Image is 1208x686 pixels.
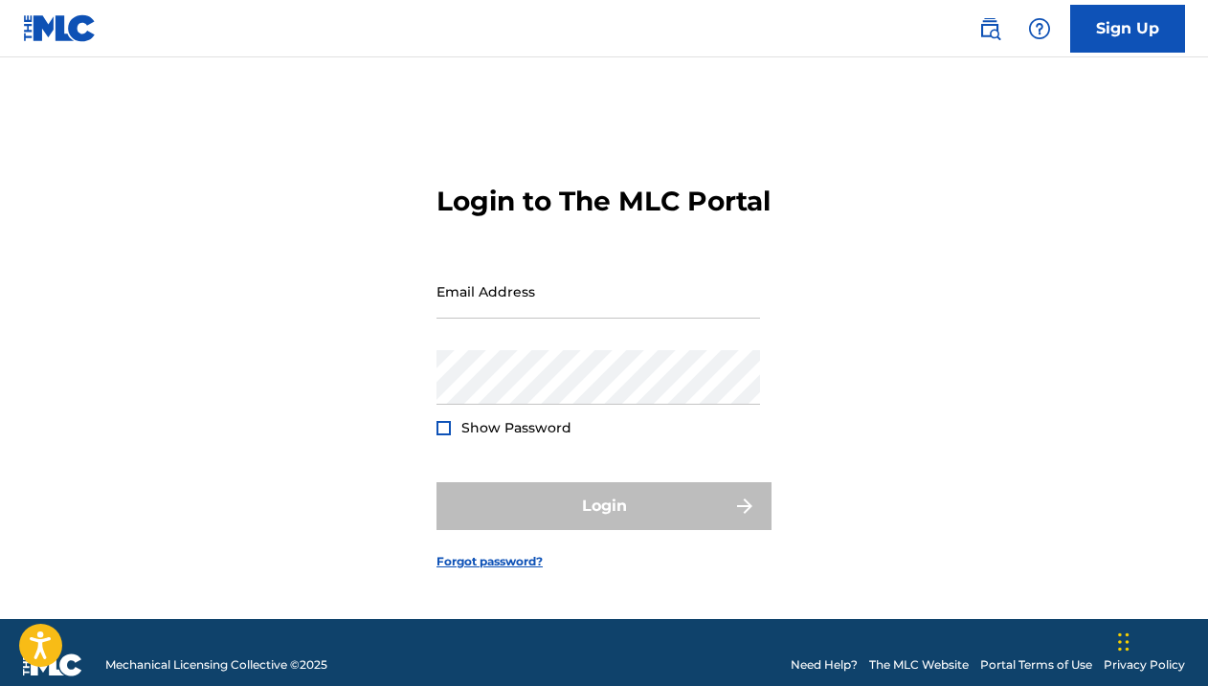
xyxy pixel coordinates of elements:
a: Need Help? [791,656,858,674]
a: Public Search [971,10,1009,48]
div: Help [1020,10,1059,48]
span: Show Password [461,419,571,436]
a: Sign Up [1070,5,1185,53]
img: help [1028,17,1051,40]
h3: Login to The MLC Portal [436,185,771,218]
img: logo [23,653,82,676]
img: MLC Logo [23,14,97,42]
img: search [978,17,1001,40]
iframe: Chat Widget [1112,594,1208,686]
a: Forgot password? [436,553,543,570]
span: Mechanical Licensing Collective © 2025 [105,656,327,674]
a: The MLC Website [869,656,969,674]
a: Privacy Policy [1104,656,1185,674]
div: Drag [1118,613,1130,671]
a: Portal Terms of Use [980,656,1092,674]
